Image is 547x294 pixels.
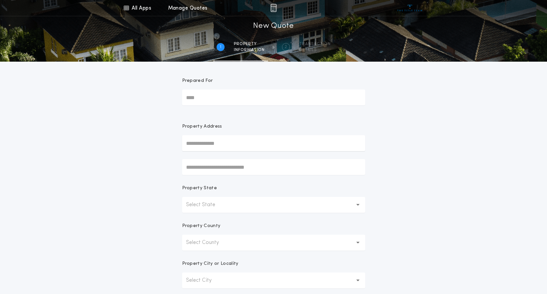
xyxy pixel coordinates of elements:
[182,185,217,192] p: Property State
[182,78,213,84] p: Prepared For
[186,201,226,209] p: Select State
[182,123,365,130] p: Property Address
[397,5,422,11] img: vs-icon
[285,44,287,50] h2: 2
[186,239,230,247] p: Select County
[220,44,221,50] h2: 1
[182,235,365,251] button: Select County
[182,272,365,288] button: Select City
[182,197,365,213] button: Select State
[270,4,277,12] img: img
[182,261,239,267] p: Property City or Locality
[299,41,331,47] span: Transaction
[299,47,331,53] span: details
[234,47,265,53] span: information
[182,89,365,105] input: Prepared For
[253,21,294,31] h1: New Quote
[182,223,221,229] p: Property County
[186,276,222,284] p: Select City
[234,41,265,47] span: Property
